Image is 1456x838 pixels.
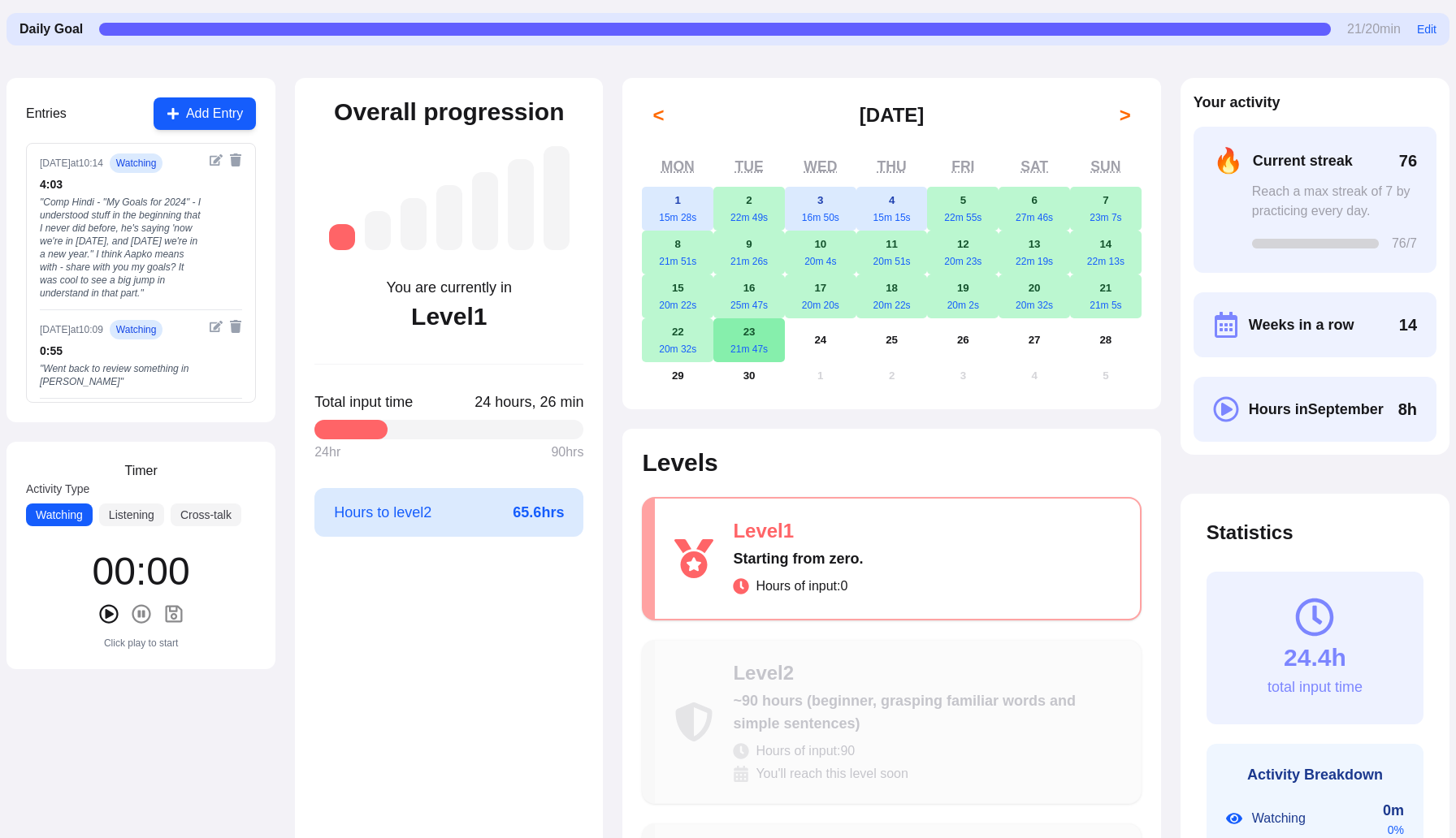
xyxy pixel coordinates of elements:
abbr: Sunday [1090,158,1120,175]
button: September 23, 202521m 47s [713,318,785,362]
div: [DATE] at 10:14 [40,157,103,170]
span: 🔥 [1213,146,1243,175]
button: September 22, 202520m 32s [642,318,713,362]
button: September 21, 202521m 5s [1070,274,1142,318]
div: 23m 7s [1070,211,1142,224]
span: Click to toggle between decimal and time format [474,391,583,413]
abbr: October 4, 2025 [1031,369,1037,382]
abbr: September 20, 2025 [1029,282,1041,294]
button: September 29, 2025 [642,362,713,390]
div: Starting from zero. [733,547,1120,570]
span: < [652,102,664,128]
span: Watching [1252,809,1306,828]
div: 20m 4s [785,255,856,268]
button: Add Entry [154,97,256,130]
button: September 18, 202520m 22s [856,274,928,318]
div: 22m 55s [927,211,999,224]
abbr: September 28, 2025 [1099,334,1111,346]
span: Hours in September [1249,398,1384,421]
span: 76 [1399,149,1417,172]
abbr: September 19, 2025 [957,282,969,294]
span: > [1120,102,1131,128]
button: Watching [26,503,93,526]
div: 20m 20s [785,299,856,312]
span: 24 hr [314,443,340,462]
button: Edit entry [210,320,223,333]
abbr: September 11, 2025 [886,238,898,250]
div: 21m 51s [642,255,713,268]
div: Level 7: ~2,625 hours (near-native, understanding most media and conversations fluently) [544,146,570,250]
span: You'll reach this level soon [756,764,908,784]
abbr: Tuesday [734,158,763,175]
button: September 24, 2025 [785,318,856,362]
button: September 6, 202527m 46s [999,187,1070,231]
span: 21 / 20 min [1347,19,1401,39]
abbr: September 26, 2025 [957,334,969,346]
abbr: September 14, 2025 [1099,238,1111,250]
div: 20m 22s [642,299,713,312]
span: Hours of input: 0 [756,577,847,596]
h2: Statistics [1207,520,1423,546]
div: 22m 19s [999,255,1070,268]
span: Click to toggle between decimal and time format [1398,398,1417,421]
button: October 4, 2025 [999,362,1070,390]
abbr: September 13, 2025 [1029,238,1041,250]
div: Level 2: ~90 hours (beginner, grasping familiar words and simple sentences) [365,211,391,250]
div: 0m [1383,799,1404,822]
button: September 3, 202516m 50s [785,187,856,231]
span: watching [110,320,163,339]
div: 20m 51s [856,255,928,268]
button: September 5, 202522m 55s [927,187,999,231]
button: September 27, 2025 [999,318,1070,362]
div: Level 1 [411,302,487,331]
button: September 9, 202521m 26s [713,231,785,274]
button: September 25, 2025 [856,318,928,362]
abbr: September 30, 2025 [743,369,756,382]
h2: Your activity [1194,91,1436,114]
abbr: September 25, 2025 [886,334,898,346]
button: September 30, 2025 [713,362,785,390]
abbr: September 15, 2025 [672,282,684,294]
button: September 15, 202520m 22s [642,274,713,318]
abbr: September 2, 2025 [746,194,752,206]
abbr: September 24, 2025 [814,334,826,346]
label: Activity Type [26,481,256,497]
abbr: September 7, 2025 [1103,194,1108,206]
span: Total input time [314,391,413,413]
h3: Activity Breakdown [1226,763,1404,786]
div: " Comp Hindi - "My Goals for 2024" - I understood stuff in the beginning that I never did before,... [40,196,203,300]
abbr: September 5, 2025 [960,194,966,206]
span: 65.6 hrs [513,501,564,524]
abbr: Friday [951,158,974,175]
div: 21m 5s [1070,299,1142,312]
button: September 11, 202520m 51s [856,231,928,274]
div: 0 % [1383,822,1404,838]
h3: Entries [26,104,67,123]
div: [DATE] at 10:09 [40,323,103,336]
abbr: October 3, 2025 [960,369,966,382]
h3: Timer [124,461,157,481]
button: October 5, 2025 [1070,362,1142,390]
button: Delete entry [229,153,242,166]
button: September 19, 202520m 2s [927,274,999,318]
abbr: September 21, 2025 [1099,282,1111,294]
abbr: Saturday [1020,158,1048,175]
div: 20m 2s [927,299,999,312]
div: total input time [1267,676,1363,698]
div: Click play to start [104,637,178,650]
button: > [1109,99,1142,132]
abbr: September 1, 2025 [675,194,681,206]
button: September 7, 202523m 7s [1070,187,1142,231]
button: September 2, 202522m 49s [713,187,785,231]
div: 16m 50s [785,211,856,224]
div: 20m 22s [856,299,928,312]
button: Edit [1417,21,1436,37]
abbr: September 3, 2025 [817,194,823,206]
abbr: September 17, 2025 [814,282,826,294]
div: 24.4h [1284,643,1346,672]
button: September 28, 2025 [1070,318,1142,362]
abbr: September 8, 2025 [675,238,681,250]
abbr: September 18, 2025 [886,282,898,294]
div: 15m 15s [856,211,928,224]
button: September 10, 202520m 4s [785,231,856,274]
